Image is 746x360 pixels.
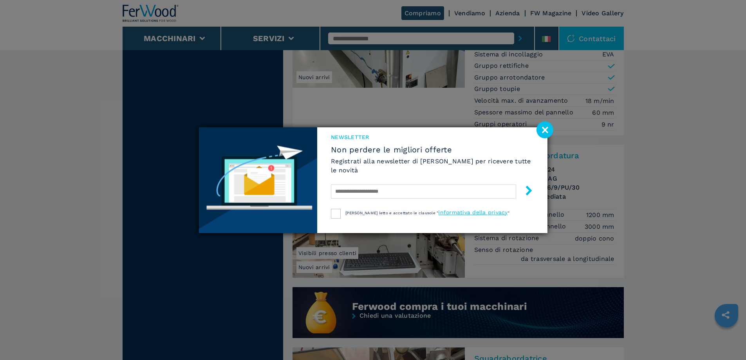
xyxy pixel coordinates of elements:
[345,211,438,215] span: [PERSON_NAME] letto e accettato le clausole "
[516,183,534,201] button: submit-button
[199,127,318,233] img: Newsletter image
[331,145,533,154] span: Non perdere le migliori offerte
[331,157,533,175] h6: Registrati alla newsletter di [PERSON_NAME] per ricevere tutte le novità
[331,133,533,141] span: NEWSLETTER
[508,211,509,215] span: "
[438,209,508,215] a: informativa della privacy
